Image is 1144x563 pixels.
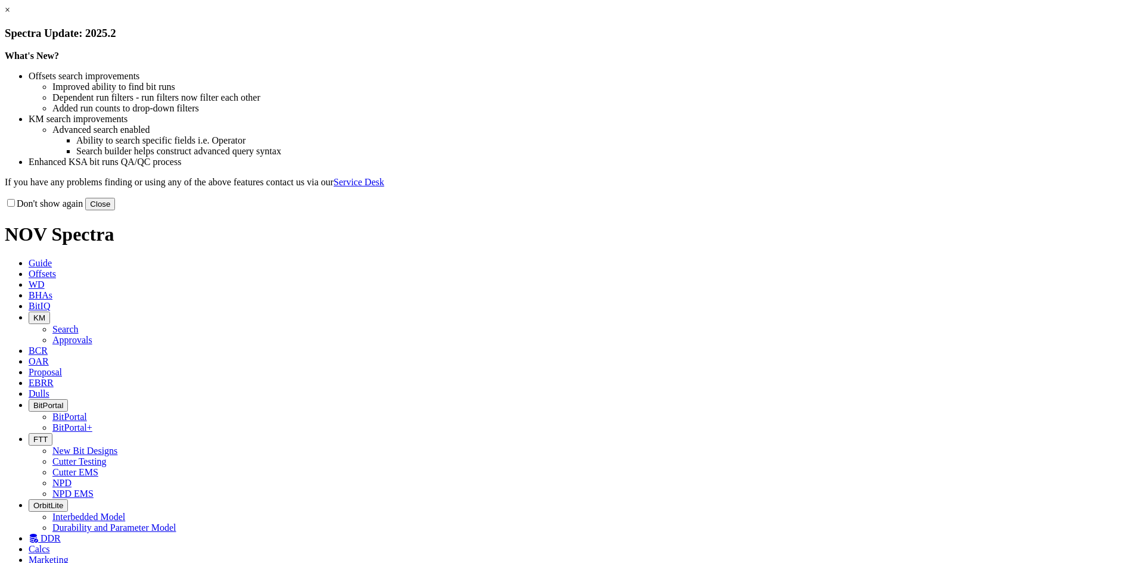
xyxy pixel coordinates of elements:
li: Added run counts to drop-down filters [52,103,1139,114]
button: Close [85,198,115,210]
a: BitPortal+ [52,422,92,433]
span: BHAs [29,290,52,300]
span: KM [33,313,45,322]
span: BitPortal [33,401,63,410]
span: Calcs [29,544,50,554]
li: Improved ability to find bit runs [52,82,1139,92]
span: Offsets [29,269,56,279]
li: Advanced search enabled [52,125,1139,135]
a: Interbedded Model [52,512,125,522]
li: KM search improvements [29,114,1139,125]
label: Don't show again [5,198,83,209]
a: Approvals [52,335,92,345]
a: NPD [52,478,71,488]
li: Search builder helps construct advanced query syntax [76,146,1139,157]
a: × [5,5,10,15]
span: DDR [41,533,61,543]
a: Search [52,324,79,334]
span: WD [29,279,45,290]
li: Offsets search improvements [29,71,1139,82]
a: NPD EMS [52,489,94,499]
span: BCR [29,346,48,356]
a: New Bit Designs [52,446,117,456]
strong: What's New? [5,51,59,61]
a: Cutter Testing [52,456,107,466]
span: Proposal [29,367,62,377]
span: EBRR [29,378,54,388]
span: BitIQ [29,301,50,311]
li: Ability to search specific fields i.e. Operator [76,135,1139,146]
input: Don't show again [7,199,15,207]
li: Enhanced KSA bit runs QA/QC process [29,157,1139,167]
span: Guide [29,258,52,268]
a: Cutter EMS [52,467,98,477]
a: Service Desk [334,177,384,187]
h3: Spectra Update: 2025.2 [5,27,1139,40]
span: FTT [33,435,48,444]
span: OrbitLite [33,501,63,510]
p: If you have any problems finding or using any of the above features contact us via our [5,177,1139,188]
a: Durability and Parameter Model [52,522,176,533]
h1: NOV Spectra [5,223,1139,245]
span: OAR [29,356,49,366]
li: Dependent run filters - run filters now filter each other [52,92,1139,103]
span: Dulls [29,388,49,399]
a: BitPortal [52,412,87,422]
